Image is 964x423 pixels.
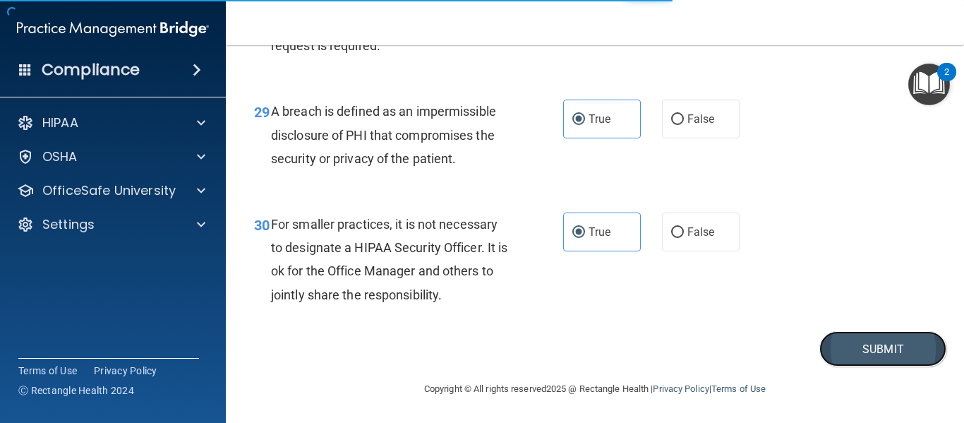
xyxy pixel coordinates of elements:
span: 30 [254,217,270,234]
span: True [589,225,610,239]
span: A breach is defined as an impermissible disclosure of PHI that compromises the security or privac... [271,104,496,165]
input: True [572,114,585,125]
a: Privacy Policy [94,364,157,378]
input: False [671,114,684,125]
a: Settings [17,216,205,233]
span: True [589,112,610,126]
a: Privacy Policy [653,383,709,394]
h4: Compliance [42,60,140,80]
input: False [671,227,684,238]
p: OfficeSafe University [42,182,176,199]
a: Terms of Use [18,364,77,378]
a: Terms of Use [711,383,766,394]
button: Submit [819,331,946,367]
span: Ⓒ Rectangle Health 2024 [18,383,134,398]
a: HIPAA [17,114,205,131]
button: Open Resource Center, 2 new notifications [908,64,950,105]
input: True [572,227,585,238]
span: For smaller practices, it is not necessary to designate a HIPAA Security Officer. It is ok for th... [271,217,507,302]
span: False [687,225,715,239]
p: HIPAA [42,114,78,131]
a: OSHA [17,148,205,165]
img: PMB logo [17,15,209,43]
span: False [687,112,715,126]
div: 2 [944,72,949,90]
div: Copyright © All rights reserved 2025 @ Rectangle Health | | [337,367,852,412]
span: 29 [254,104,270,121]
p: OSHA [42,148,78,165]
p: Settings [42,216,95,233]
a: OfficeSafe University [17,182,205,199]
